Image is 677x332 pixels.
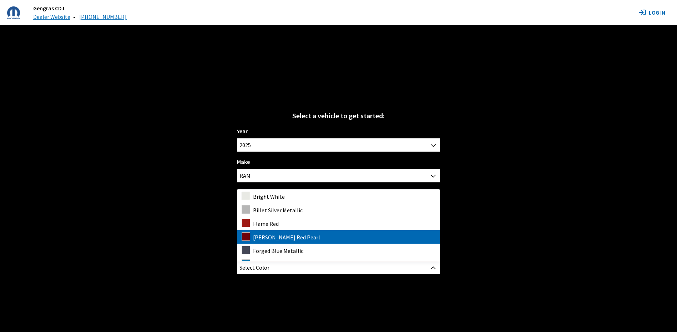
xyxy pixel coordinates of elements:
span: Select Color [237,261,439,274]
a: Dealer Website [33,13,70,20]
a: Gengras CDJ logo [7,6,32,19]
div: Select a vehicle to get started: [237,110,440,121]
span: Forged Blue Metallic [253,247,303,254]
img: Dashboard [7,6,20,19]
label: Model [237,188,252,197]
label: Make [237,157,250,166]
button: Log In [633,6,671,19]
label: Year [237,127,248,135]
span: Billet Silver Metallic [253,207,303,214]
span: RAM [237,169,440,182]
span: 2025 [237,139,439,151]
a: Gengras CDJ [33,5,64,12]
span: Select Color [237,261,440,274]
span: [PERSON_NAME] Red Pearl [253,234,320,241]
span: 2025 [237,138,440,152]
span: Flame Red [253,220,279,227]
span: Bright White [253,193,285,200]
a: [PHONE_NUMBER] [79,13,127,20]
span: • [73,13,75,20]
span: RAM [237,169,439,182]
span: Select Color [239,261,269,274]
